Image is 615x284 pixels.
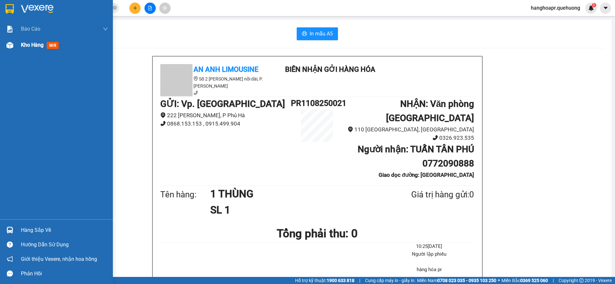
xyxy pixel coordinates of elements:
button: file-add [144,3,156,14]
h1: 1 THÙNG [210,186,380,202]
strong: 0708 023 035 - 0935 103 250 [437,278,496,283]
li: 0868.153.153 , 0915.499.904 [160,119,291,128]
span: Hỗ trợ kỹ thuật: [295,277,354,284]
li: hàng hóa pr [384,266,474,274]
li: 0326.923.535 [343,134,474,142]
b: An Anh Limousine [8,42,35,72]
span: 1 [593,3,595,7]
div: Giá trị hàng gửi: 0 [380,188,474,201]
span: file-add [148,6,152,10]
button: aim [159,3,171,14]
span: Kho hàng [21,42,44,48]
span: Miền Bắc [501,277,548,284]
span: ⚪️ [498,279,500,282]
sup: 1 [592,3,596,7]
span: phone [160,121,166,126]
button: plus [129,3,141,14]
img: logo-vxr [5,4,14,14]
span: environment [160,112,166,118]
span: In mẫu A5 [310,30,333,38]
b: An Anh Limousine [193,65,258,73]
span: notification [7,256,13,262]
span: down [103,26,108,32]
h1: SL 1 [210,202,380,218]
span: question-circle [7,241,13,248]
h1: PR1108250021 [291,97,343,109]
span: | [359,277,360,284]
b: Biên nhận gởi hàng hóa [42,9,62,62]
img: warehouse-icon [6,42,13,49]
b: Giao dọc đường: [GEOGRAPHIC_DATA] [379,172,474,178]
img: icon-new-feature [588,5,594,11]
span: copyright [579,278,584,283]
b: Người nhận : TUẤN TÂN PHÚ 0772090888 [358,144,474,169]
span: Miền Nam [417,277,496,284]
img: solution-icon [6,26,13,33]
div: Hàng sắp về [21,225,108,235]
li: Số 2 [PERSON_NAME] nối dài, P. [PERSON_NAME] [160,75,276,90]
span: mới [47,42,59,49]
strong: 0369 525 060 [520,278,548,283]
span: close-circle [113,5,117,11]
div: Phản hồi [21,269,108,279]
div: Hướng dẫn sử dụng [21,240,108,250]
li: Người lập phiếu [384,251,474,258]
span: close-circle [113,6,117,10]
span: caret-down [603,5,609,11]
span: plus [133,6,137,10]
span: message [7,270,13,277]
button: printerIn mẫu A5 [297,27,338,40]
strong: 1900 633 818 [327,278,354,283]
span: phone [193,90,198,95]
b: NHẬN : Văn phòng [GEOGRAPHIC_DATA] [386,99,474,123]
span: environment [193,76,198,81]
h1: Tổng phải thu: 0 [160,225,474,242]
b: Biên nhận gởi hàng hóa [285,65,375,73]
div: Tên hàng: [160,188,211,201]
span: Giới thiệu Vexere, nhận hoa hồng [21,255,97,263]
img: warehouse-icon [6,227,13,233]
span: aim [163,6,167,10]
span: phone [432,135,438,140]
li: 222 [PERSON_NAME], P Phủ Hà [160,111,291,120]
span: environment [348,127,353,132]
b: GỬI : Vp. [GEOGRAPHIC_DATA] [160,99,285,109]
span: | [553,277,554,284]
button: caret-down [600,3,611,14]
li: 110 [GEOGRAPHIC_DATA], [GEOGRAPHIC_DATA] [343,125,474,134]
span: Báo cáo [21,25,40,33]
span: hanghoapr.quehuong [526,4,585,12]
span: Cung cấp máy in - giấy in: [365,277,415,284]
li: 10:25[DATE] [384,243,474,251]
span: printer [302,31,307,37]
